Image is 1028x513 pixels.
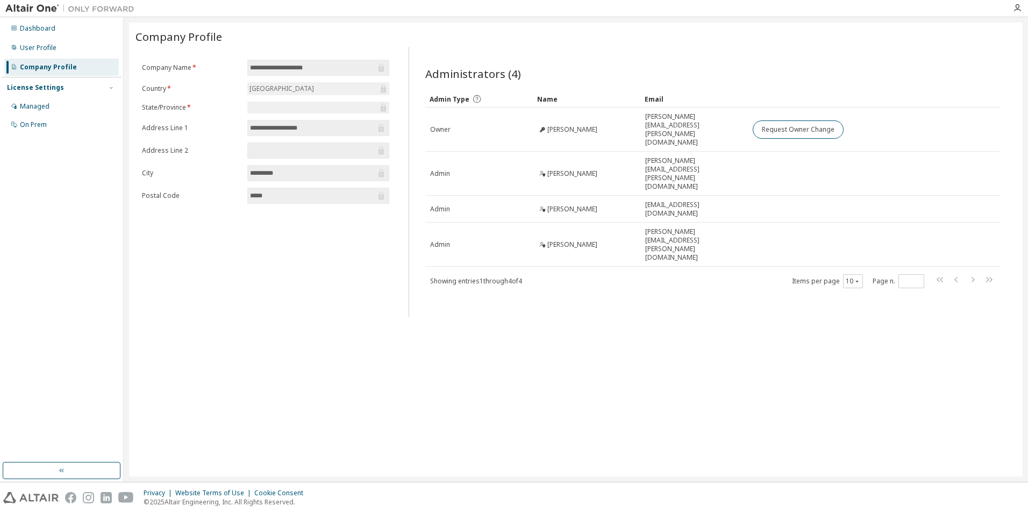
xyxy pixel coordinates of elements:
[7,83,64,92] div: License Settings
[873,274,924,288] span: Page n.
[430,125,451,134] span: Owner
[83,492,94,503] img: instagram.svg
[537,90,636,108] div: Name
[142,124,241,132] label: Address Line 1
[142,103,241,112] label: State/Province
[430,95,469,104] span: Admin Type
[5,3,140,14] img: Altair One
[645,112,743,147] span: [PERSON_NAME][EMAIL_ADDRESS][PERSON_NAME][DOMAIN_NAME]
[547,169,597,178] span: [PERSON_NAME]
[20,44,56,52] div: User Profile
[142,169,241,177] label: City
[247,82,389,95] div: [GEOGRAPHIC_DATA]
[20,120,47,129] div: On Prem
[20,24,55,33] div: Dashboard
[144,497,310,507] p: © 2025 Altair Engineering, Inc. All Rights Reserved.
[645,90,744,108] div: Email
[547,125,597,134] span: [PERSON_NAME]
[142,84,241,93] label: Country
[547,240,597,249] span: [PERSON_NAME]
[142,191,241,200] label: Postal Code
[645,227,743,262] span: [PERSON_NAME][EMAIL_ADDRESS][PERSON_NAME][DOMAIN_NAME]
[645,201,743,218] span: [EMAIL_ADDRESS][DOMAIN_NAME]
[425,66,521,81] span: Administrators (4)
[846,277,860,286] button: 10
[430,240,450,249] span: Admin
[430,205,450,213] span: Admin
[65,492,76,503] img: facebook.svg
[118,492,134,503] img: youtube.svg
[101,492,112,503] img: linkedin.svg
[792,274,863,288] span: Items per page
[248,83,316,95] div: [GEOGRAPHIC_DATA]
[3,492,59,503] img: altair_logo.svg
[254,489,310,497] div: Cookie Consent
[144,489,175,497] div: Privacy
[547,205,597,213] span: [PERSON_NAME]
[175,489,254,497] div: Website Terms of Use
[20,102,49,111] div: Managed
[645,156,743,191] span: [PERSON_NAME][EMAIL_ADDRESS][PERSON_NAME][DOMAIN_NAME]
[430,276,522,286] span: Showing entries 1 through 4 of 4
[753,120,844,139] button: Request Owner Change
[20,63,77,72] div: Company Profile
[142,146,241,155] label: Address Line 2
[135,29,222,44] span: Company Profile
[142,63,241,72] label: Company Name
[430,169,450,178] span: Admin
